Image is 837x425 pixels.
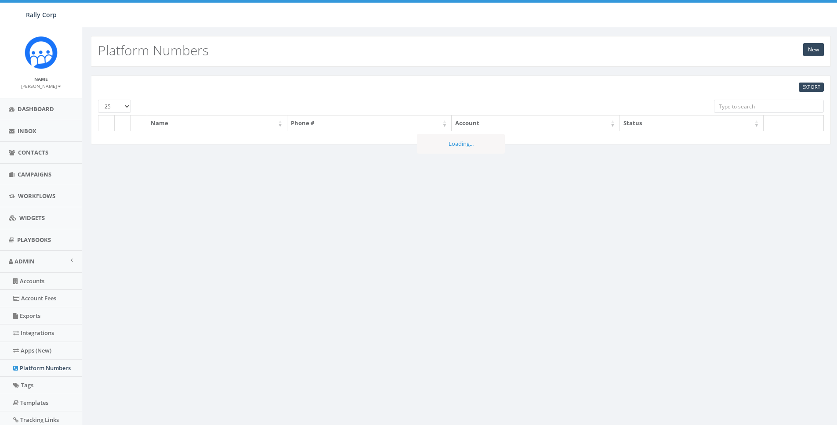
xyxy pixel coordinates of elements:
[714,100,824,113] input: Type to search
[18,170,51,178] span: Campaigns
[147,115,287,131] th: Name
[287,115,452,131] th: Phone #
[98,43,209,58] h2: Platform Numbers
[417,134,505,154] div: Loading...
[620,115,764,131] th: Status
[17,236,51,244] span: Playbooks
[803,43,824,56] a: New
[18,148,48,156] span: Contacts
[14,257,35,265] span: Admin
[18,127,36,135] span: Inbox
[26,11,57,19] span: Rally Corp
[452,115,620,131] th: Account
[18,105,54,113] span: Dashboard
[25,36,58,69] img: Icon_1.png
[21,83,61,89] small: [PERSON_NAME]
[34,76,48,82] small: Name
[21,82,61,90] a: [PERSON_NAME]
[19,214,45,222] span: Widgets
[18,192,55,200] span: Workflows
[799,83,824,92] a: EXPORT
